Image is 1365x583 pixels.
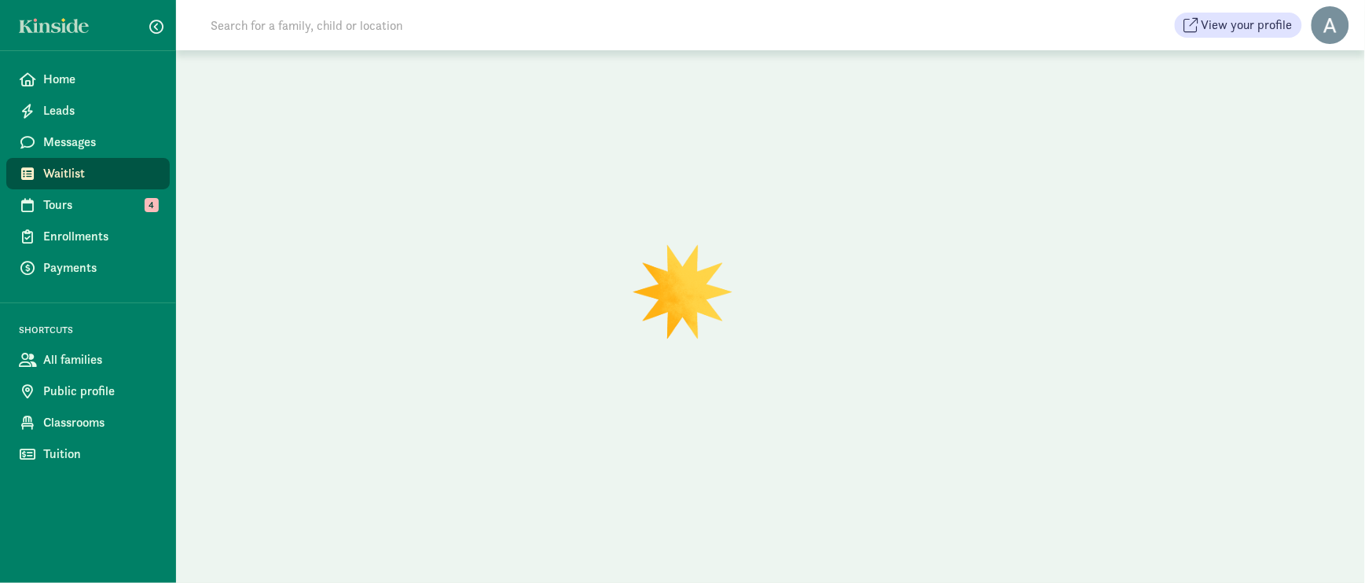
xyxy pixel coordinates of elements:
[43,258,157,277] span: Payments
[6,95,170,126] a: Leads
[6,158,170,189] a: Waitlist
[43,350,157,369] span: All families
[145,198,159,212] span: 4
[43,196,157,214] span: Tours
[201,9,642,41] input: Search for a family, child or location
[43,445,157,464] span: Tuition
[6,438,170,470] a: Tuition
[6,189,170,221] a: Tours 4
[1175,13,1302,38] button: View your profile
[43,382,157,401] span: Public profile
[6,126,170,158] a: Messages
[6,407,170,438] a: Classrooms
[6,64,170,95] a: Home
[6,221,170,252] a: Enrollments
[6,376,170,407] a: Public profile
[43,70,157,89] span: Home
[43,164,157,183] span: Waitlist
[43,227,157,246] span: Enrollments
[43,133,157,152] span: Messages
[6,252,170,284] a: Payments
[43,101,157,120] span: Leads
[1202,16,1293,35] span: View your profile
[6,344,170,376] a: All families
[43,413,157,432] span: Classrooms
